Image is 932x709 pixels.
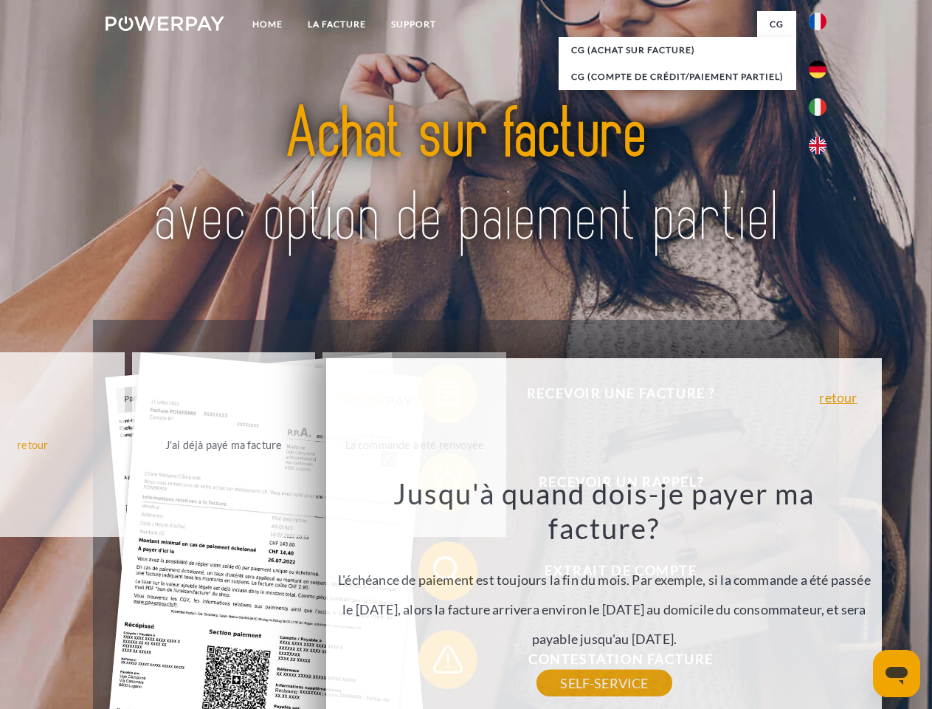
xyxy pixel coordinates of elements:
[809,13,826,30] img: fr
[809,61,826,78] img: de
[559,64,796,90] a: CG (Compte de crédit/paiement partiel)
[809,98,826,116] img: it
[536,670,672,696] a: SELF-SERVICE
[295,11,379,38] a: LA FACTURE
[809,137,826,154] img: en
[335,476,874,547] h3: Jusqu'à quand dois-je payer ma facture?
[757,11,796,38] a: CG
[379,11,449,38] a: Support
[141,434,307,454] div: J'ai déjà payé ma facture
[873,650,920,697] iframe: Bouton de lancement de la fenêtre de messagerie
[335,476,874,683] div: L'échéance de paiement est toujours la fin du mois. Par exemple, si la commande a été passée le [...
[141,71,791,283] img: title-powerpay_fr.svg
[106,16,224,31] img: logo-powerpay-white.svg
[240,11,295,38] a: Home
[819,391,857,404] a: retour
[559,37,796,64] a: CG (achat sur facture)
